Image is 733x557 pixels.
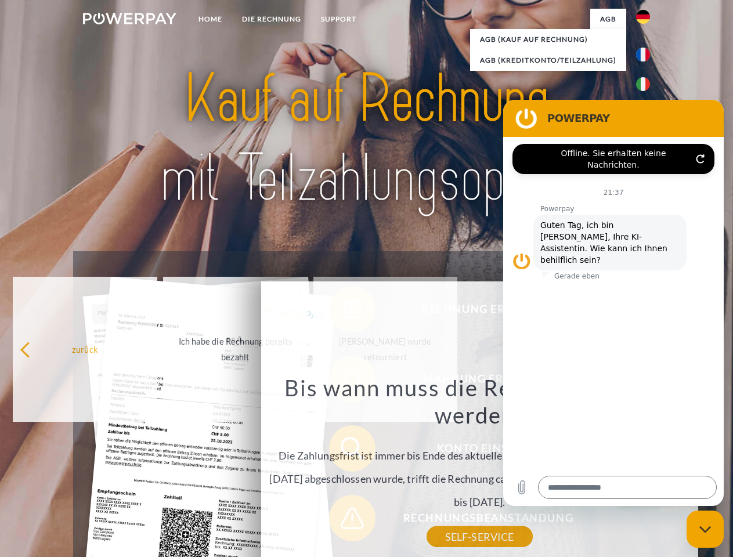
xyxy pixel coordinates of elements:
[311,9,366,30] a: SUPPORT
[170,334,301,365] div: Ich habe die Rechnung bereits bezahlt
[189,9,232,30] a: Home
[503,100,724,506] iframe: Messaging-Fenster
[83,13,176,24] img: logo-powerpay-white.svg
[268,374,691,537] div: Die Zahlungsfrist ist immer bis Ende des aktuellen Monats. Wenn die Bestellung z.B. am [DATE] abg...
[636,48,650,62] img: fr
[636,10,650,24] img: de
[111,56,622,222] img: title-powerpay_de.svg
[20,341,150,357] div: zurück
[636,77,650,91] img: it
[427,526,533,547] a: SELF-SERVICE
[470,50,626,71] a: AGB (Kreditkonto/Teilzahlung)
[232,9,311,30] a: DIE RECHNUNG
[590,9,626,30] a: agb
[268,374,691,429] h3: Bis wann muss die Rechnung bezahlt werden?
[687,511,724,548] iframe: Schaltfläche zum Öffnen des Messaging-Fensters; Konversation läuft
[470,29,626,50] a: AGB (Kauf auf Rechnung)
